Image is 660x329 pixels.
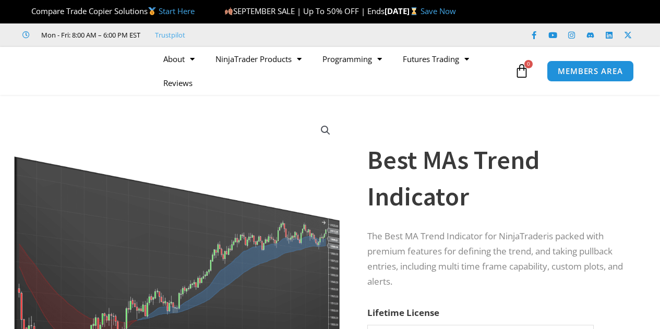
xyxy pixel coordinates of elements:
img: 🏆 [23,7,31,15]
a: Futures Trading [392,47,479,71]
a: NinjaTrader Products [205,47,312,71]
nav: Menu [153,47,512,95]
span: MEMBERS AREA [558,67,623,75]
img: 🥇 [148,7,156,15]
a: Start Here [159,6,195,16]
strong: [DATE] [385,6,421,16]
img: LogoAI | Affordable Indicators – NinjaTrader [23,52,136,90]
a: Save Now [421,6,456,16]
span: SEPTEMBER SALE | Up To 50% OFF | Ends [224,6,385,16]
a: MEMBERS AREA [547,60,634,82]
span: 0 [524,60,533,68]
a: 0 [499,56,545,86]
label: Lifetime License [367,307,439,319]
img: ⌛ [410,7,418,15]
a: Programming [312,47,392,71]
img: 🍂 [225,7,233,15]
span: The Best MA Trend Indicator for NinjaTrader [367,230,547,242]
a: Trustpilot [155,29,185,41]
span: Compare Trade Copier Solutions [22,6,195,16]
h1: Best MAs Trend Indicator [367,142,634,215]
a: View full-screen image gallery [316,121,335,140]
a: About [153,47,205,71]
span: Mon - Fri: 8:00 AM – 6:00 PM EST [39,29,140,41]
a: Reviews [153,71,203,95]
